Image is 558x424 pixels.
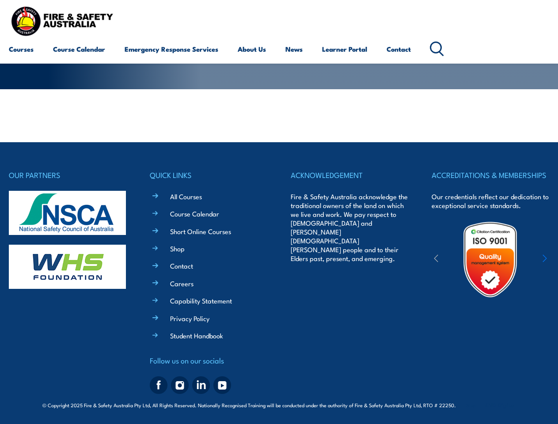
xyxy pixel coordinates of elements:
a: All Courses [170,192,202,201]
a: About Us [238,38,266,60]
a: Course Calendar [170,209,219,218]
a: Emergency Response Services [125,38,218,60]
h4: OUR PARTNERS [9,169,126,181]
span: © Copyright 2025 Fire & Safety Australia Pty Ltd, All Rights Reserved. Nationally Recognised Trai... [42,401,516,409]
img: whs-logo-footer [9,245,126,289]
a: Privacy Policy [170,314,209,323]
a: Student Handbook [170,331,223,340]
a: Capability Statement [170,296,232,305]
a: Contact [170,261,193,270]
p: Fire & Safety Australia acknowledge the traditional owners of the land on which we live and work.... [291,192,408,263]
h4: ACKNOWLEDGEMENT [291,169,408,181]
h4: QUICK LINKS [150,169,267,181]
span: Site: [466,401,516,409]
a: News [285,38,303,60]
h4: Follow us on our socials [150,354,267,367]
a: Contact [387,38,411,60]
img: nsca-logo-footer [9,191,126,235]
h4: ACCREDITATIONS & MEMBERSHIPS [432,169,549,181]
a: Careers [170,279,194,288]
a: Short Online Courses [170,227,231,236]
a: Shop [170,244,185,253]
a: Courses [9,38,34,60]
a: KND Digital [485,400,516,409]
img: Untitled design (19) [452,221,529,298]
a: Course Calendar [53,38,105,60]
a: Learner Portal [322,38,367,60]
p: Our credentials reflect our dedication to exceptional service standards. [432,192,549,210]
